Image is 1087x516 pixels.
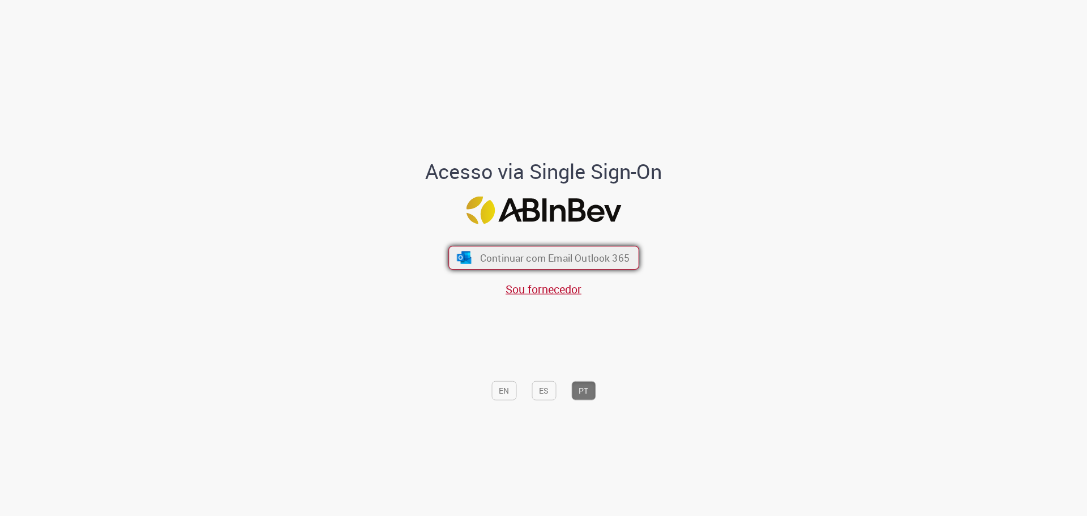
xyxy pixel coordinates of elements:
button: ícone Azure/Microsoft 360 Continuar com Email Outlook 365 [448,246,639,270]
img: Logo ABInBev [466,196,621,224]
span: Continuar com Email Outlook 365 [480,251,629,264]
img: ícone Azure/Microsoft 360 [456,251,472,264]
a: Sou fornecedor [506,282,581,297]
button: EN [491,381,516,400]
button: PT [571,381,596,400]
button: ES [532,381,556,400]
h1: Acesso via Single Sign-On [387,160,701,183]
